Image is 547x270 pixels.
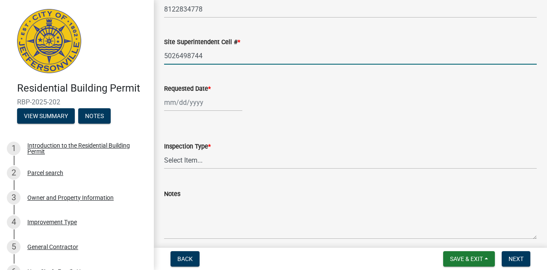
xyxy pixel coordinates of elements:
[27,195,114,201] div: Owner and Property Information
[450,255,483,262] span: Save & Exit
[7,191,21,205] div: 3
[164,94,242,111] input: mm/dd/yyyy
[17,113,75,120] wm-modal-confirm: Summary
[17,9,81,73] img: City of Jeffersonville, Indiana
[502,251,530,267] button: Next
[7,240,21,254] div: 5
[7,142,21,155] div: 1
[177,255,193,262] span: Back
[27,219,77,225] div: Improvement Type
[7,166,21,180] div: 2
[17,82,147,95] h4: Residential Building Permit
[509,255,523,262] span: Next
[27,244,78,250] div: General Contractor
[7,215,21,229] div: 4
[17,98,137,106] span: RBP-2025-202
[164,39,240,45] label: Site Superintendent Cell #
[164,86,211,92] label: Requested Date
[443,251,495,267] button: Save & Exit
[27,142,140,154] div: Introduction to the Residential Building Permit
[164,144,211,150] label: Inspection Type
[164,191,180,197] label: Notes
[27,170,63,176] div: Parcel search
[17,108,75,124] button: View Summary
[78,108,111,124] button: Notes
[78,113,111,120] wm-modal-confirm: Notes
[171,251,200,267] button: Back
